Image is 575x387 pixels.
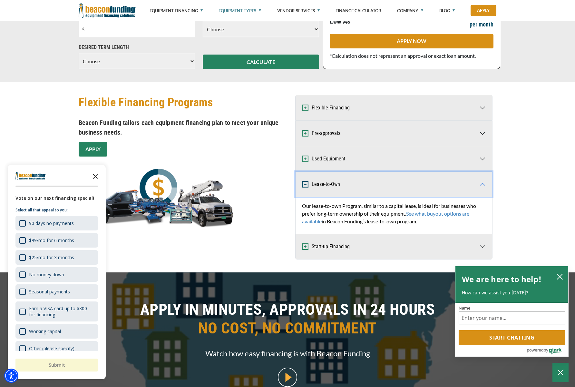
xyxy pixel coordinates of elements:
[555,272,565,281] button: close chatbox
[462,290,562,296] p: How can we assist you [DATE]?
[15,233,98,248] div: $99/mo for 6 months
[455,266,569,357] div: olark chatbox
[15,284,98,299] div: Seasonal payments
[29,271,64,278] div: No money down
[544,346,548,354] span: by
[296,146,492,171] button: Used Equipment
[278,368,297,387] img: video modal pop-up play button
[527,346,543,354] span: powered
[15,172,46,180] img: Company logo
[89,169,102,182] button: Close the survey
[29,289,70,295] div: Seasonal payments
[470,21,493,28] p: per month
[79,300,496,342] h1: APPLY IN MINUTES, APPROVALS IN 24 HOURS
[296,121,492,146] button: Pre-approvals
[302,202,486,225] p: Our lease‑to‑own Program, similar to a capital lease, is ideal for businesses who prefer long‑ter...
[79,319,496,338] span: NO COST, NO COMMITMENT
[15,301,98,321] div: Earn a VISA card up to $300 for financing
[296,95,492,120] button: Flexible Financing
[527,345,568,356] a: Powered by Olark - open in a new tab
[29,305,94,318] div: Earn a VISA card up to $300 for financing
[15,216,98,230] div: 90 days no payments
[29,237,74,243] div: $99/mo for 6 months
[459,306,565,310] label: Name
[79,166,240,230] img: Collage
[79,142,107,157] a: APPLY - open in a new tab
[4,369,18,383] div: Accessibility Menu
[552,363,569,382] button: Close Chatbox
[29,220,74,226] div: 90 days no payments
[79,347,496,360] span: Watch how easy financing is with Beacon Funding
[79,118,284,137] h5: Beacon Funding tailors each equipment financing plan to meet your unique business needs.
[29,328,61,334] div: Working capital
[302,243,308,250] img: Expand and Collapse Icon
[15,341,98,356] div: Other (please specify)
[302,105,308,111] img: Expand and Collapse Icon
[15,207,98,213] p: Select all that appeal to you:
[79,44,195,51] p: DESIRED TERM LENGTH
[8,165,106,379] div: Survey
[296,234,492,259] button: Start-up Financing
[15,359,98,372] button: Submit
[15,324,98,339] div: Working capital
[302,181,308,188] img: Expand and Collapse Icon
[302,130,308,137] img: Expand and Collapse Icon
[203,55,319,69] button: CALCULATE
[462,273,541,286] h2: We are here to help!
[330,53,476,59] span: *Calculation does not represent an approval or exact loan amount.
[459,330,565,345] button: Start chatting
[471,5,496,16] a: Apply
[459,311,565,324] input: Name
[29,254,74,260] div: $25/mo for 3 months
[296,172,492,197] button: Lease-to-Own
[302,156,308,162] img: Expand and Collapse Icon
[79,95,284,110] h2: Flexible Financing Programs
[29,345,74,351] div: Other (please specify)
[330,34,493,48] a: APPLY NOW
[15,250,98,265] div: $25/mo for 3 months
[79,21,195,37] input: $
[15,267,98,282] div: No money down
[15,195,98,202] div: Vote on our next financing special!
